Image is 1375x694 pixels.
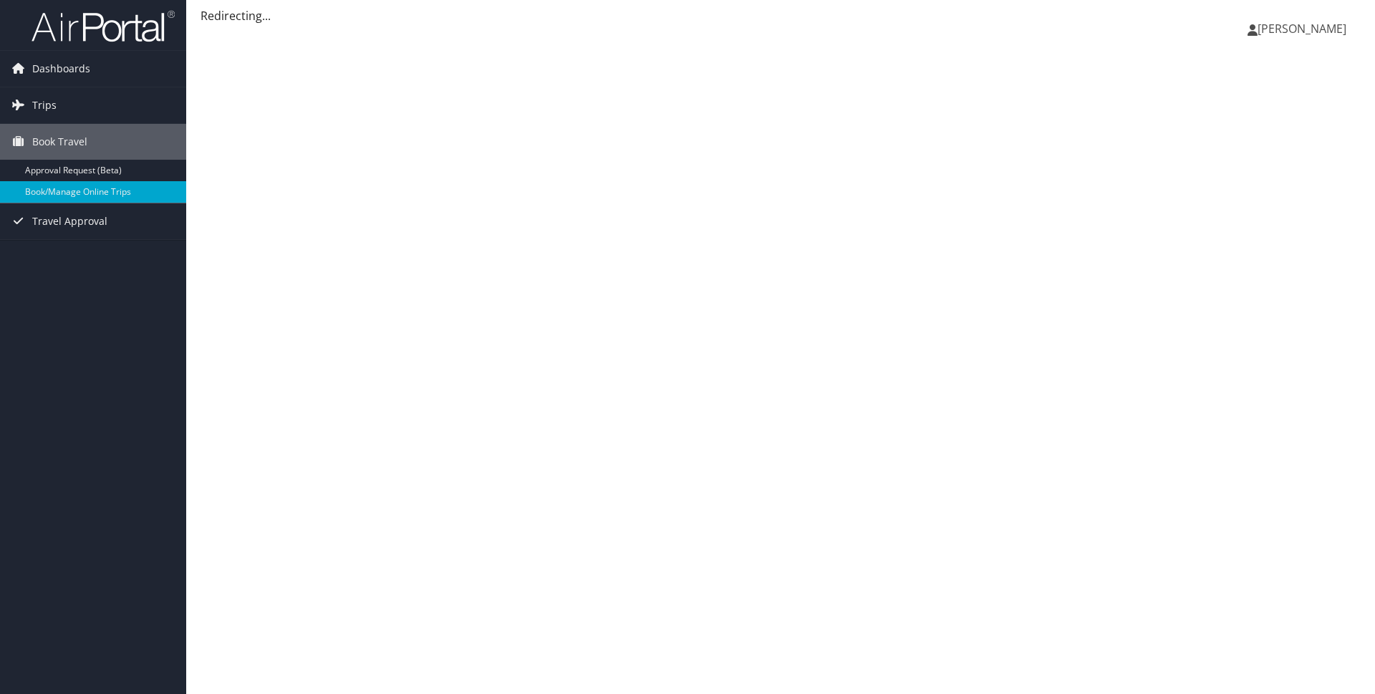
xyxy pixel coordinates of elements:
span: Travel Approval [32,203,107,239]
span: Dashboards [32,51,90,87]
img: airportal-logo.png [32,9,175,43]
span: Trips [32,87,57,123]
span: [PERSON_NAME] [1258,21,1346,37]
div: Redirecting... [201,7,1361,24]
a: [PERSON_NAME] [1248,7,1361,50]
span: Book Travel [32,124,87,160]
